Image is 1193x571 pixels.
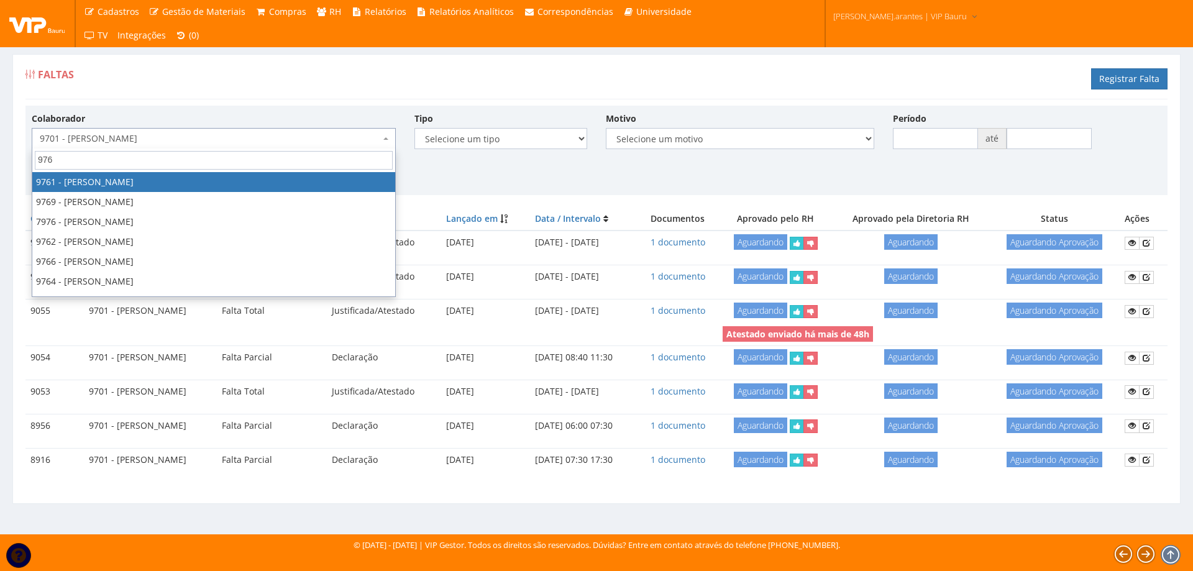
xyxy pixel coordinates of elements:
[530,231,638,255] td: [DATE] - [DATE]
[25,448,84,472] td: 8916
[884,234,938,250] span: Aguardando
[978,128,1007,149] span: até
[429,6,514,17] span: Relatórios Analíticos
[327,299,441,323] td: Justificada/Atestado
[38,68,74,81] span: Faltas
[32,212,395,232] li: 7976 - [PERSON_NAME]
[884,268,938,284] span: Aguardando
[441,414,529,437] td: [DATE]
[1007,234,1102,250] span: Aguardando Aprovação
[884,383,938,399] span: Aguardando
[269,6,306,17] span: Compras
[530,265,638,289] td: [DATE] - [DATE]
[726,328,869,340] strong: Atestado enviado há mais de 48h
[217,380,327,403] td: Falta Total
[112,24,171,47] a: Integrações
[30,212,60,224] a: Código
[446,212,498,224] a: Lançado em
[1007,268,1102,284] span: Aguardando Aprovação
[189,29,199,41] span: (0)
[84,345,217,369] td: 9701 - [PERSON_NAME]
[734,383,787,399] span: Aguardando
[884,349,938,365] span: Aguardando
[98,29,107,41] span: TV
[734,303,787,318] span: Aguardando
[32,291,395,311] li: 9763 - [PERSON_NAME]
[530,345,638,369] td: [DATE] 08:40 11:30
[365,6,406,17] span: Relatórios
[84,448,217,472] td: 9701 - [PERSON_NAME]
[833,208,989,231] th: Aprovado pela Diretoria RH
[884,418,938,433] span: Aguardando
[441,231,529,255] td: [DATE]
[25,414,84,437] td: 8956
[84,380,217,403] td: 9701 - [PERSON_NAME]
[32,172,395,192] li: 9761 - [PERSON_NAME]
[651,419,705,431] a: 1 documento
[734,418,787,433] span: Aguardando
[1007,418,1102,433] span: Aguardando Aprovação
[1007,303,1102,318] span: Aguardando Aprovação
[32,232,395,252] li: 9762 - [PERSON_NAME]
[884,303,938,318] span: Aguardando
[25,380,84,403] td: 9053
[651,304,705,316] a: 1 documento
[217,299,327,323] td: Falta Total
[718,208,833,231] th: Aprovado pelo RH
[734,234,787,250] span: Aguardando
[217,414,327,437] td: Falta Parcial
[162,6,245,17] span: Gestão de Materiais
[327,414,441,437] td: Declaração
[217,345,327,369] td: Falta Parcial
[638,208,718,231] th: Documentos
[84,299,217,323] td: 9701 - [PERSON_NAME]
[1007,383,1102,399] span: Aguardando Aprovação
[117,29,166,41] span: Integrações
[25,265,84,289] td: 9066
[530,299,638,323] td: [DATE] - [DATE]
[414,112,433,125] label: Tipo
[1007,349,1102,365] span: Aguardando Aprovação
[9,14,65,33] img: logo
[32,252,395,272] li: 9766 - [PERSON_NAME]
[329,6,341,17] span: RH
[530,414,638,437] td: [DATE] 06:00 07:30
[651,270,705,282] a: 1 documento
[32,192,395,212] li: 9769 - [PERSON_NAME]
[354,539,840,551] div: © [DATE] - [DATE] | VIP Gestor. Todos os direitos são reservados. Dúvidas? Entre em contato atrav...
[1007,452,1102,467] span: Aguardando Aprovação
[40,132,380,145] span: 9701 - ALISON ABREU BARBOSA
[441,380,529,403] td: [DATE]
[1120,208,1168,231] th: Ações
[651,454,705,465] a: 1 documento
[530,448,638,472] td: [DATE] 07:30 17:30
[734,268,787,284] span: Aguardando
[651,385,705,397] a: 1 documento
[734,349,787,365] span: Aguardando
[530,380,638,403] td: [DATE] - [DATE]
[32,128,396,149] span: 9701 - ALISON ABREU BARBOSA
[441,448,529,472] td: [DATE]
[25,231,84,255] td: 9267
[25,345,84,369] td: 9054
[217,448,327,472] td: Falta Parcial
[535,212,601,224] a: Data / Intervalo
[25,299,84,323] td: 9055
[98,6,139,17] span: Cadastros
[441,265,529,289] td: [DATE]
[441,299,529,323] td: [DATE]
[79,24,112,47] a: TV
[32,112,85,125] label: Colaborador
[537,6,613,17] span: Correspondências
[734,452,787,467] span: Aguardando
[327,380,441,403] td: Justificada/Atestado
[989,208,1120,231] th: Status
[1091,68,1168,89] a: Registrar Falta
[32,272,395,291] li: 9764 - [PERSON_NAME]
[606,112,636,125] label: Motivo
[884,452,938,467] span: Aguardando
[84,414,217,437] td: 9701 - [PERSON_NAME]
[833,10,967,22] span: [PERSON_NAME].arantes | VIP Bauru
[651,351,705,363] a: 1 documento
[441,345,529,369] td: [DATE]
